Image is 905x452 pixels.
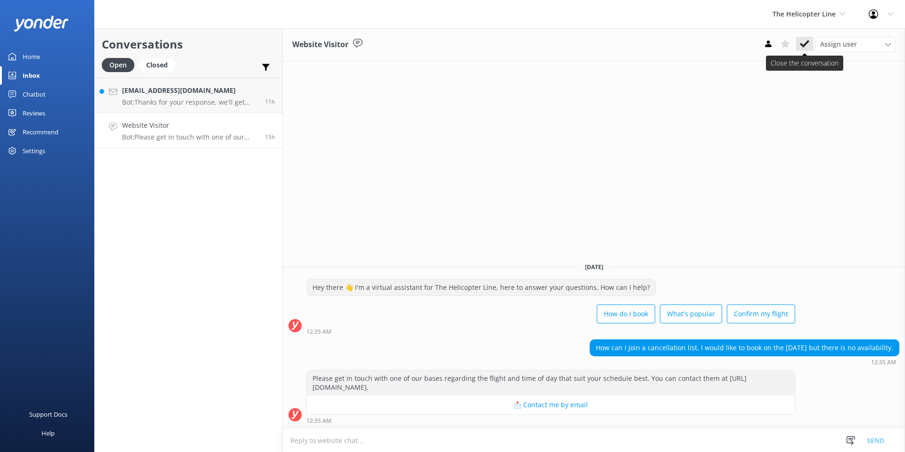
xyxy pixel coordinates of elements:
div: Recommend [23,123,58,141]
div: Support Docs [29,405,67,424]
div: 12:35am 11-Aug-2025 (UTC +12:00) Pacific/Auckland [306,328,795,335]
div: Chatbot [23,85,46,104]
p: Bot: Thanks for your response, we'll get back to you as soon as we can during opening hours. [122,98,258,107]
div: Hey there 👋 I'm a virtual assistant for The Helicopter Line, here to answer your questions. How c... [307,279,656,296]
span: Assign user [820,39,857,49]
span: 04:22am 11-Aug-2025 (UTC +12:00) Pacific/Auckland [265,98,275,106]
span: The Helicopter Line [773,9,836,18]
h4: [EMAIL_ADDRESS][DOMAIN_NAME] [122,85,258,96]
button: 📩 Contact me by email [307,395,795,414]
div: Help [41,424,55,443]
div: Home [23,47,40,66]
div: Please get in touch with one of our bases regarding the flight and time of day that suit your sch... [307,370,795,395]
a: Website VisitorBot:Please get in touch with one of our bases regarding the flight and time of day... [95,113,282,148]
a: Closed [139,59,180,70]
div: 12:35am 11-Aug-2025 (UTC +12:00) Pacific/Auckland [306,417,795,424]
img: yonder-white-logo.png [14,16,68,31]
span: 12:35am 11-Aug-2025 (UTC +12:00) Pacific/Auckland [265,133,275,141]
h2: Conversations [102,35,275,53]
h3: Website Visitor [292,39,348,51]
a: [EMAIL_ADDRESS][DOMAIN_NAME]Bot:Thanks for your response, we'll get back to you as soon as we can... [95,78,282,113]
div: 12:35am 11-Aug-2025 (UTC +12:00) Pacific/Auckland [590,359,899,365]
strong: 12:35 AM [306,418,331,424]
button: How do I book [597,304,655,323]
div: Reviews [23,104,45,123]
a: Open [102,59,139,70]
button: Confirm my flight [727,304,795,323]
div: Settings [23,141,45,160]
button: What's popular [660,304,722,323]
div: Open [102,58,134,72]
span: [DATE] [579,263,609,271]
h4: Website Visitor [122,120,258,131]
div: Assign User [815,37,896,52]
div: How can I join a cancellation list, I would like to book on the [DATE] but there is no availability. [590,340,899,356]
div: Closed [139,58,175,72]
p: Bot: Please get in touch with one of our bases regarding the flight and time of day that suit you... [122,133,258,141]
strong: 12:35 AM [871,360,896,365]
div: Inbox [23,66,40,85]
strong: 12:35 AM [306,329,331,335]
